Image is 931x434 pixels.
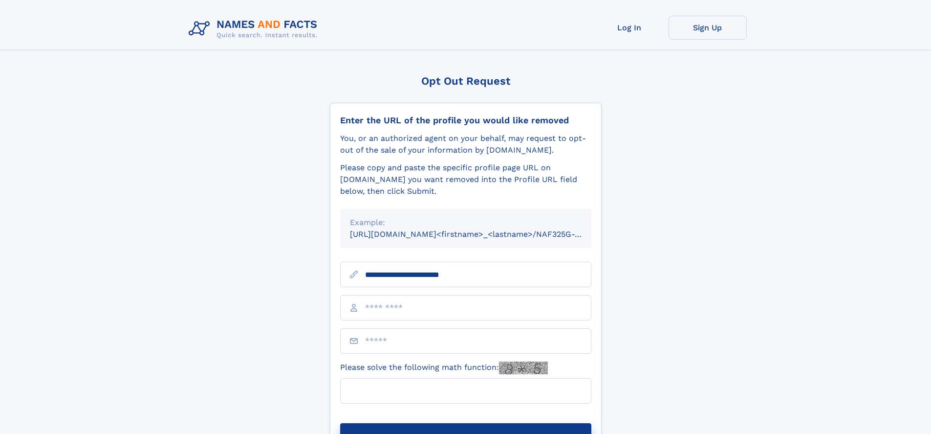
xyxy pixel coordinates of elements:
div: Enter the URL of the profile you would like removed [340,115,591,126]
small: [URL][DOMAIN_NAME]<firstname>_<lastname>/NAF325G-xxxxxxxx [350,229,610,239]
div: You, or an authorized agent on your behalf, may request to opt-out of the sale of your informatio... [340,133,591,156]
label: Please solve the following math function: [340,362,548,374]
div: Please copy and paste the specific profile page URL on [DOMAIN_NAME] you want removed into the Pr... [340,162,591,197]
a: Log In [590,16,669,40]
div: Example: [350,217,582,228]
div: Opt Out Request [330,75,602,87]
img: Logo Names and Facts [185,16,325,42]
a: Sign Up [669,16,747,40]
